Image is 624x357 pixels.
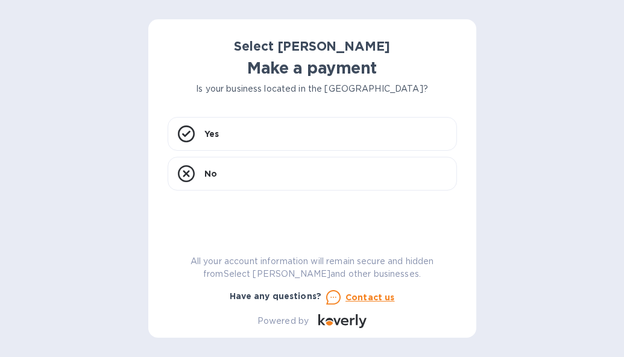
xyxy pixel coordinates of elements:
[234,39,391,54] b: Select [PERSON_NAME]
[230,291,322,301] b: Have any questions?
[204,128,219,140] p: Yes
[168,58,457,78] h1: Make a payment
[257,315,309,327] p: Powered by
[168,83,457,95] p: Is your business located in the [GEOGRAPHIC_DATA]?
[168,255,457,280] p: All your account information will remain secure and hidden from Select [PERSON_NAME] and other bu...
[345,292,395,302] u: Contact us
[204,168,217,180] p: No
